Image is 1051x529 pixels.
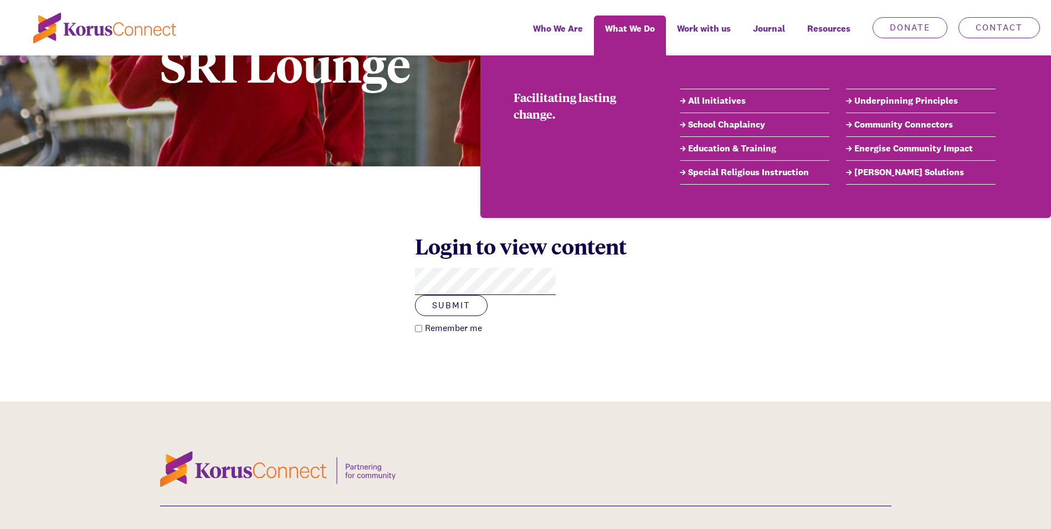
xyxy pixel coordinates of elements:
span: What We Do [605,21,655,37]
label: Remember me [422,322,482,335]
div: Login to view content [415,233,637,260]
a: Underpinning Principles [846,94,996,108]
span: Who We Are [533,21,583,37]
a: Donate [873,17,947,38]
a: What We Do [594,16,666,55]
div: Resources [796,16,862,55]
div: Facilitating lasting change. [514,89,647,122]
span: Work with us [677,21,731,37]
a: [PERSON_NAME] Solutions [846,166,996,179]
a: Special Religious Instruction [680,166,829,179]
img: korus-connect%2F3bb1268c-e78d-4311-9d6e-a58205fa809b_logo-tagline.svg [160,451,396,487]
a: Community Connectors [846,118,996,131]
a: Journal [742,16,796,55]
a: Who We Are [522,16,594,55]
img: korus-connect%2Fc5177985-88d5-491d-9cd7-4a1febad1357_logo.svg [33,13,176,43]
a: Work with us [666,16,742,55]
a: All Initiatives [680,94,829,108]
span: Journal [753,21,785,37]
a: Energise Community Impact [846,142,996,155]
a: School Chaplaincy [680,118,829,131]
h1: SRI Lounge [160,40,705,87]
a: Education & Training [680,142,829,155]
a: Contact [958,17,1040,38]
button: Submit [415,295,488,316]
